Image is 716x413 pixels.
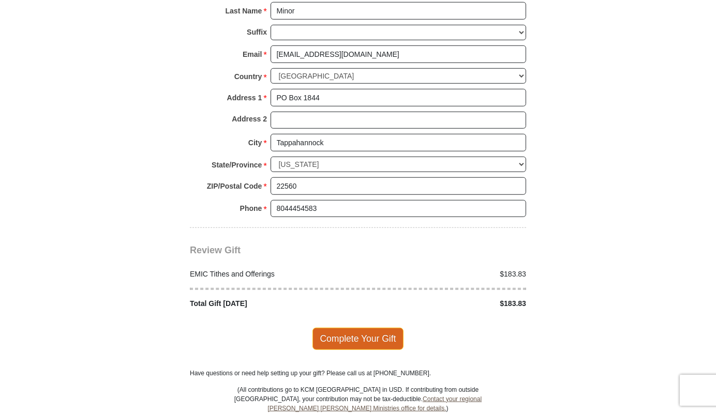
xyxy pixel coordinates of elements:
[234,69,262,84] strong: Country
[312,328,404,349] span: Complete Your Gift
[240,201,262,216] strong: Phone
[232,112,267,126] strong: Address 2
[207,179,262,193] strong: ZIP/Postal Code
[185,269,359,280] div: EMIC Tithes and Offerings
[212,158,262,172] strong: State/Province
[267,395,482,412] a: Contact your regional [PERSON_NAME] [PERSON_NAME] Ministries office for details.
[227,90,262,105] strong: Address 1
[358,269,532,280] div: $183.83
[190,245,241,255] span: Review Gift
[358,298,532,309] div: $183.83
[247,25,267,39] strong: Suffix
[185,298,359,309] div: Total Gift [DATE]
[248,135,262,150] strong: City
[243,47,262,62] strong: Email
[226,4,262,18] strong: Last Name
[190,369,526,378] p: Have questions or need help setting up your gift? Please call us at [PHONE_NUMBER].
